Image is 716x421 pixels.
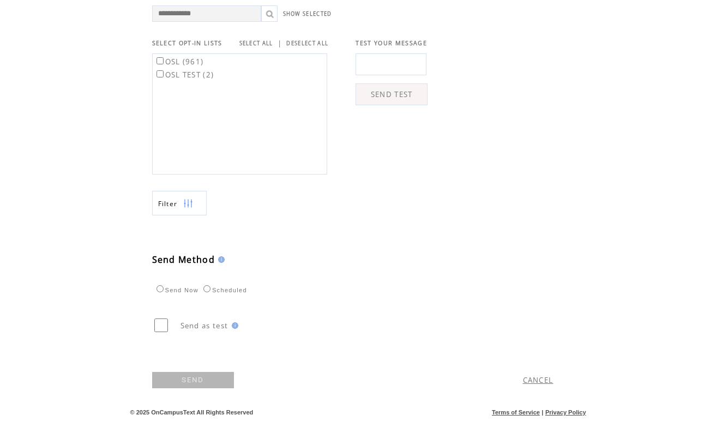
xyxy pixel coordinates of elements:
span: | [278,38,282,48]
img: help.gif [215,256,225,263]
a: DESELECT ALL [286,40,328,47]
span: Show filters [158,199,178,208]
label: Scheduled [201,287,247,293]
a: SHOW SELECTED [283,10,332,17]
span: Send as test [180,321,228,330]
input: Scheduled [203,285,210,292]
img: help.gif [228,322,238,329]
span: TEST YOUR MESSAGE [356,39,427,47]
a: SEND [152,372,234,388]
span: | [541,409,543,416]
a: CANCEL [523,375,553,385]
span: Send Method [152,254,215,266]
span: SELECT OPT-IN LISTS [152,39,222,47]
a: SELECT ALL [239,40,273,47]
span: © 2025 OnCampusText All Rights Reserved [130,409,254,416]
input: Send Now [157,285,164,292]
label: OSL (961) [154,57,204,67]
label: Send Now [154,287,198,293]
input: OSL (961) [157,57,164,64]
img: filters.png [183,191,193,216]
label: OSL TEST (2) [154,70,214,80]
a: Privacy Policy [545,409,586,416]
a: Filter [152,191,207,215]
a: Terms of Service [492,409,540,416]
input: OSL TEST (2) [157,70,164,77]
a: SEND TEST [356,83,428,105]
